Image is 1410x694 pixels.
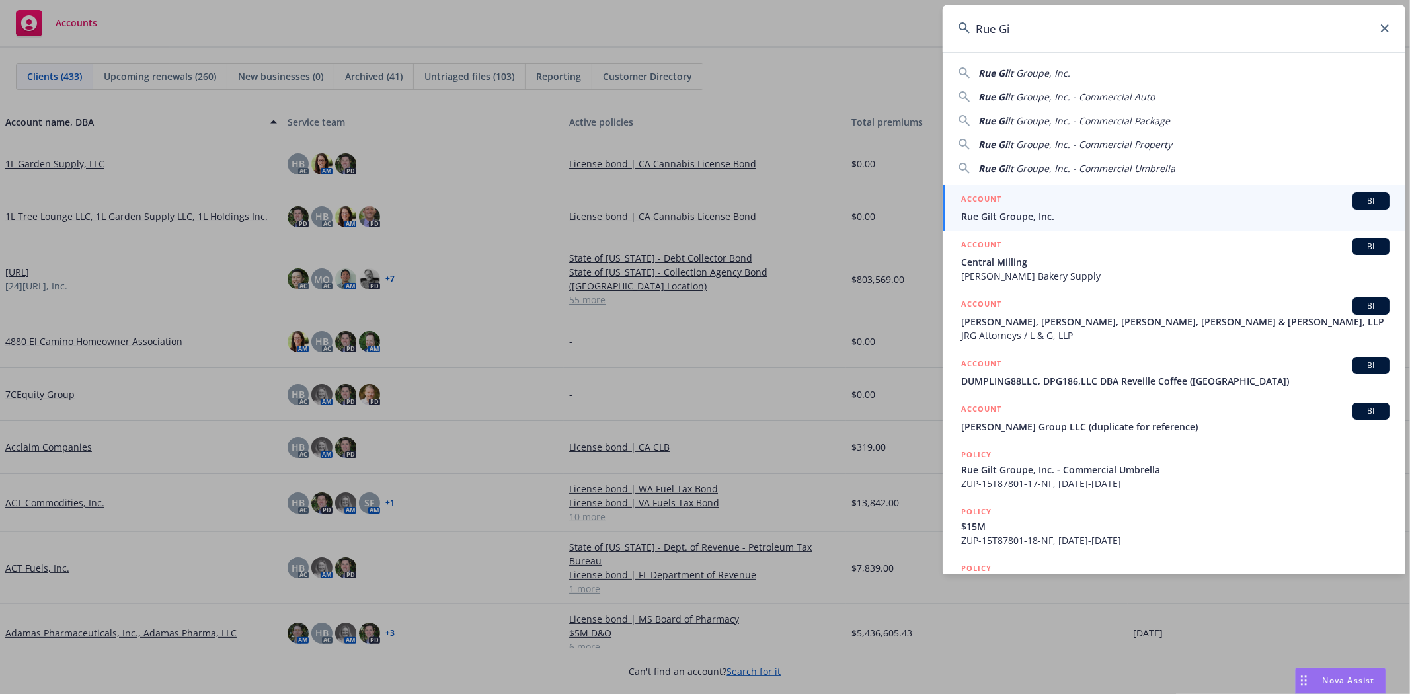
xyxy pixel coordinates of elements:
span: lt Groupe, Inc. [1007,67,1070,79]
h5: ACCOUNT [961,297,1001,313]
span: BI [1358,360,1384,371]
h5: POLICY [961,505,992,518]
span: lt Groupe, Inc. - Commercial Auto [1007,91,1155,103]
span: Rue Gilt Groupe, Inc. - Commercial Umbrella [961,463,1390,477]
a: ACCOUNTBI[PERSON_NAME] Group LLC (duplicate for reference) [943,395,1405,441]
input: Search... [943,5,1405,52]
span: Central Milling [961,255,1390,269]
span: [PERSON_NAME] Bakery Supply [961,269,1390,283]
span: BI [1358,195,1384,207]
h5: ACCOUNT [961,357,1001,373]
div: Drag to move [1296,668,1312,693]
a: ACCOUNTBICentral Milling[PERSON_NAME] Bakery Supply [943,231,1405,290]
span: Rue Gi [978,67,1007,79]
span: lt Groupe, Inc. - Commercial Package [1007,114,1170,127]
span: Rue Gi [978,91,1007,103]
h5: ACCOUNT [961,238,1001,254]
span: JRG Attorneys / L & G, LLP [961,328,1390,342]
h5: POLICY [961,562,992,575]
a: ACCOUNTBIRue Gilt Groupe, Inc. [943,185,1405,231]
span: ZUP-15T87801-17-NF, [DATE]-[DATE] [961,477,1390,490]
button: Nova Assist [1295,668,1386,694]
a: POLICYRue Gilt Groupe, Inc. - Commercial UmbrellaZUP-15T87801-17-NF, [DATE]-[DATE] [943,441,1405,498]
span: BI [1358,405,1384,417]
a: POLICY [943,555,1405,611]
h5: POLICY [961,448,992,461]
span: ZUP-15T87801-18-NF, [DATE]-[DATE] [961,533,1390,547]
span: lt Groupe, Inc. - Commercial Umbrella [1007,162,1175,174]
span: [PERSON_NAME] Group LLC (duplicate for reference) [961,420,1390,434]
span: Rue Gi [978,114,1007,127]
span: $15M [961,520,1390,533]
h5: ACCOUNT [961,192,1001,208]
span: lt Groupe, Inc. - Commercial Property [1007,138,1172,151]
a: ACCOUNTBI[PERSON_NAME], [PERSON_NAME], [PERSON_NAME], [PERSON_NAME] & [PERSON_NAME], LLPJRG Attor... [943,290,1405,350]
span: Rue Gi [978,138,1007,151]
span: DUMPLING88LLC, DPG186,LLC DBA Reveille Coffee ([GEOGRAPHIC_DATA]) [961,374,1390,388]
a: POLICY$15MZUP-15T87801-18-NF, [DATE]-[DATE] [943,498,1405,555]
h5: ACCOUNT [961,403,1001,418]
span: [PERSON_NAME], [PERSON_NAME], [PERSON_NAME], [PERSON_NAME] & [PERSON_NAME], LLP [961,315,1390,328]
span: Rue Gi [978,162,1007,174]
span: Nova Assist [1323,675,1375,686]
span: Rue Gilt Groupe, Inc. [961,210,1390,223]
span: BI [1358,241,1384,252]
span: BI [1358,300,1384,312]
a: ACCOUNTBIDUMPLING88LLC, DPG186,LLC DBA Reveille Coffee ([GEOGRAPHIC_DATA]) [943,350,1405,395]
